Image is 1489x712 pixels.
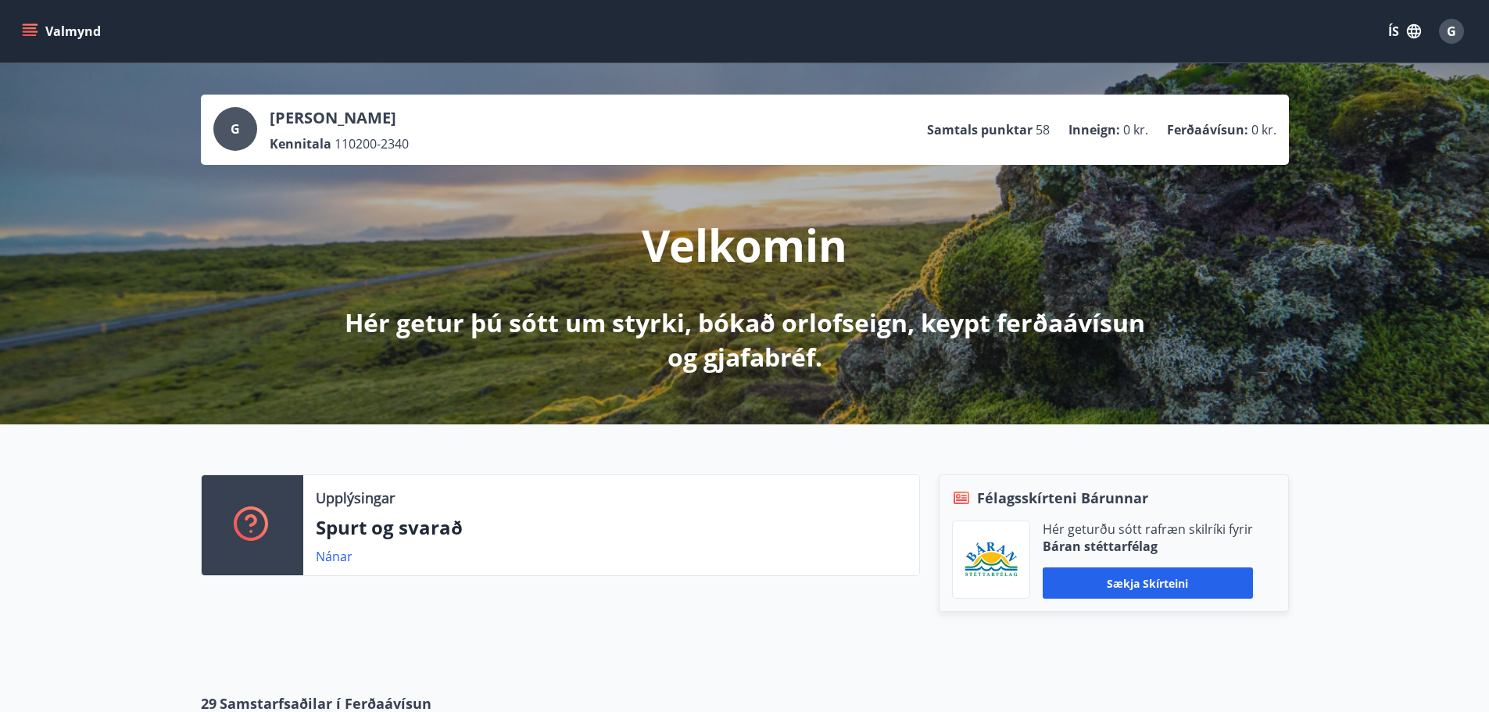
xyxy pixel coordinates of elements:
button: menu [19,17,107,45]
a: Nánar [316,548,353,565]
p: Samtals punktar [927,121,1033,138]
span: G [1447,23,1456,40]
button: ÍS [1380,17,1430,45]
p: [PERSON_NAME] [270,107,409,129]
p: Upplýsingar [316,488,395,508]
span: 110200-2340 [335,135,409,152]
p: Hér getur þú sótt um styrki, bókað orlofseign, keypt ferðaávísun og gjafabréf. [332,306,1158,374]
button: Sækja skírteini [1043,567,1253,599]
p: Hér geturðu sótt rafræn skilríki fyrir [1043,521,1253,538]
p: Velkomin [642,215,847,274]
span: Félagsskírteni Bárunnar [977,488,1148,508]
span: G [231,120,240,138]
p: Báran stéttarfélag [1043,538,1253,555]
button: G [1433,13,1470,50]
p: Inneign : [1068,121,1120,138]
p: Spurt og svarað [316,514,907,541]
p: Kennitala [270,135,331,152]
p: Ferðaávísun : [1167,121,1248,138]
span: 58 [1036,121,1050,138]
span: 0 kr. [1251,121,1276,138]
span: 0 kr. [1123,121,1148,138]
img: Bz2lGXKH3FXEIQKvoQ8VL0Fr0uCiWgfgA3I6fSs8.png [965,542,1018,578]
